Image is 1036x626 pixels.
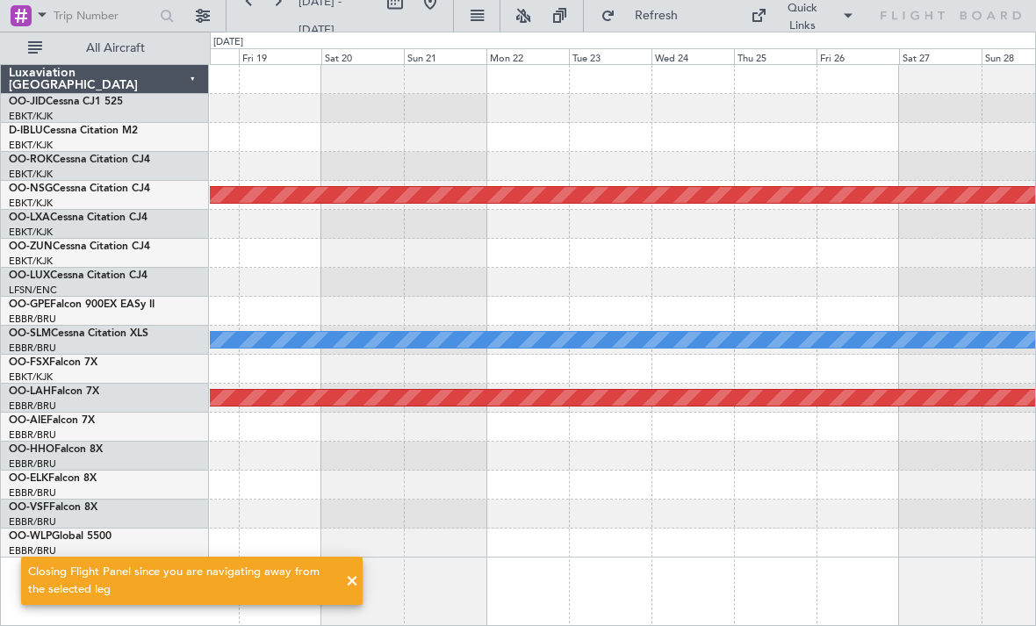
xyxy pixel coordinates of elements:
[651,48,734,64] div: Wed 24
[9,155,150,165] a: OO-ROKCessna Citation CJ4
[9,531,112,542] a: OO-WLPGlobal 5500
[9,415,47,426] span: OO-AIE
[9,284,57,297] a: LFSN/ENC
[321,48,404,64] div: Sat 20
[9,342,56,355] a: EBBR/BRU
[9,473,97,484] a: OO-ELKFalcon 8X
[593,2,698,30] button: Refresh
[9,502,49,513] span: OO-VSF
[9,515,56,529] a: EBBR/BRU
[9,386,99,397] a: OO-LAHFalcon 7X
[9,444,103,455] a: OO-HHOFalcon 8X
[9,241,53,252] span: OO-ZUN
[9,241,150,252] a: OO-ZUNCessna Citation CJ4
[9,226,53,239] a: EBKT/KJK
[9,386,51,397] span: OO-LAH
[734,48,817,64] div: Thu 25
[9,328,148,339] a: OO-SLMCessna Citation XLS
[9,486,56,500] a: EBBR/BRU
[54,3,155,29] input: Trip Number
[486,48,569,64] div: Mon 22
[9,97,123,107] a: OO-JIDCessna CJ1 525
[9,299,50,310] span: OO-GPE
[9,126,138,136] a: D-IBLUCessna Citation M2
[28,564,336,598] div: Closing Flight Panel since you are navigating away from the selected leg
[9,399,56,413] a: EBBR/BRU
[9,126,43,136] span: D-IBLU
[9,212,147,223] a: OO-LXACessna Citation CJ4
[569,48,651,64] div: Tue 23
[742,2,863,30] button: Quick Links
[9,110,53,123] a: EBKT/KJK
[9,168,53,181] a: EBKT/KJK
[9,357,97,368] a: OO-FSXFalcon 7X
[9,502,97,513] a: OO-VSFFalcon 8X
[9,444,54,455] span: OO-HHO
[9,299,155,310] a: OO-GPEFalcon 900EX EASy II
[9,531,52,542] span: OO-WLP
[9,428,56,442] a: EBBR/BRU
[9,183,53,194] span: OO-NSG
[9,473,48,484] span: OO-ELK
[239,48,321,64] div: Fri 19
[817,48,899,64] div: Fri 26
[9,139,53,152] a: EBKT/KJK
[9,270,50,281] span: OO-LUX
[899,48,982,64] div: Sat 27
[213,35,243,50] div: [DATE]
[9,197,53,210] a: EBKT/KJK
[9,212,50,223] span: OO-LXA
[9,415,95,426] a: OO-AIEFalcon 7X
[9,457,56,471] a: EBBR/BRU
[9,328,51,339] span: OO-SLM
[9,183,150,194] a: OO-NSGCessna Citation CJ4
[9,270,147,281] a: OO-LUXCessna Citation CJ4
[9,255,53,268] a: EBKT/KJK
[619,10,693,22] span: Refresh
[9,371,53,384] a: EBKT/KJK
[9,357,49,368] span: OO-FSX
[9,155,53,165] span: OO-ROK
[9,313,56,326] a: EBBR/BRU
[46,42,185,54] span: All Aircraft
[404,48,486,64] div: Sun 21
[9,97,46,107] span: OO-JID
[19,34,191,62] button: All Aircraft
